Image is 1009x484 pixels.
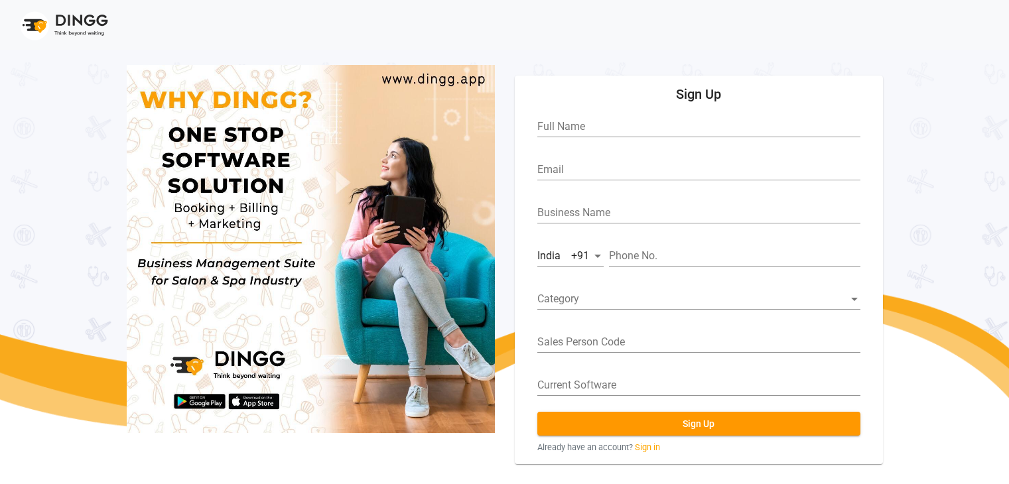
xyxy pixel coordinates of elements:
[537,379,860,391] input: current software (if any)
[683,418,714,429] span: Sign Up
[635,441,660,454] a: Sign in
[537,441,633,454] span: Already have an account?
[525,86,872,102] h5: Sign Up
[537,249,589,262] span: India +91
[537,412,860,436] button: Sign Up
